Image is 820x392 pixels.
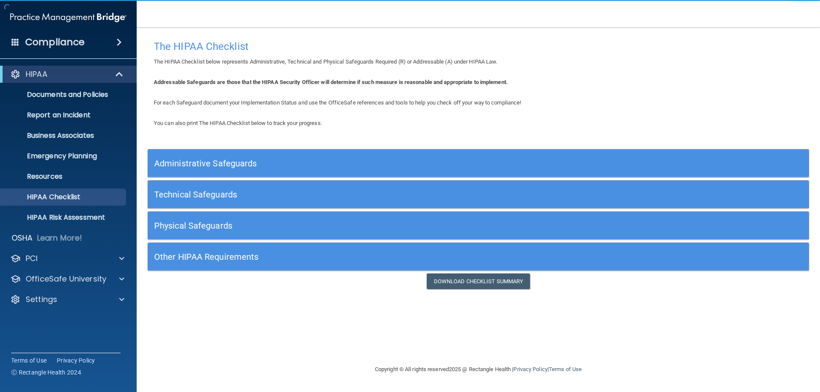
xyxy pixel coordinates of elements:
[26,253,38,264] p: PCI
[154,221,637,230] h5: Physical Safeguards
[154,159,637,168] h5: Administrative Safeguards
[154,79,508,85] b: Addressable Safeguards are those that the HIPAA Security Officer will determine if such measure i...
[10,274,124,284] a: OfficeSafe University
[6,193,122,201] p: HIPAA Checklist
[12,233,33,243] p: OSHA
[26,274,106,284] p: OfficeSafe University
[427,273,530,289] a: Download Checklist Summary
[549,366,582,372] a: Terms of Use
[26,294,57,305] p: Settings
[11,356,47,365] a: Terms of Use
[11,368,81,377] span: Ⓒ Rectangle Health 2024
[6,131,122,140] p: Business Associates
[154,190,637,199] h5: Technical Safeguards
[26,69,47,79] p: HIPAA
[6,172,122,181] p: Resources
[25,36,85,48] h4: Compliance
[10,69,124,79] a: HIPAA
[154,120,322,126] span: You can also print The HIPAA Checklist below to track your progress.
[10,9,126,26] img: PMB logo
[154,99,521,106] span: For each Safeguard document your Implementation Status and use the OfficeSafe references and tool...
[6,152,122,160] p: Emergency Planning
[322,356,634,383] div: Copyright © All rights reserved 2025 @ Rectangle Health | |
[6,111,122,119] p: Report an Incident
[154,58,498,65] span: The HIPAA Checklist below represents Administrative, Technical and Physical Safeguards Required (...
[154,252,637,261] h5: Other HIPAA Requirements
[37,233,82,243] p: Learn More!
[6,213,122,222] p: HIPAA Risk Assessment
[10,253,124,264] a: PCI
[6,90,122,99] p: Documents and Policies
[154,41,803,52] h4: The HIPAA Checklist
[513,366,547,372] a: Privacy Policy
[10,294,124,305] a: Settings
[57,356,95,365] a: Privacy Policy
